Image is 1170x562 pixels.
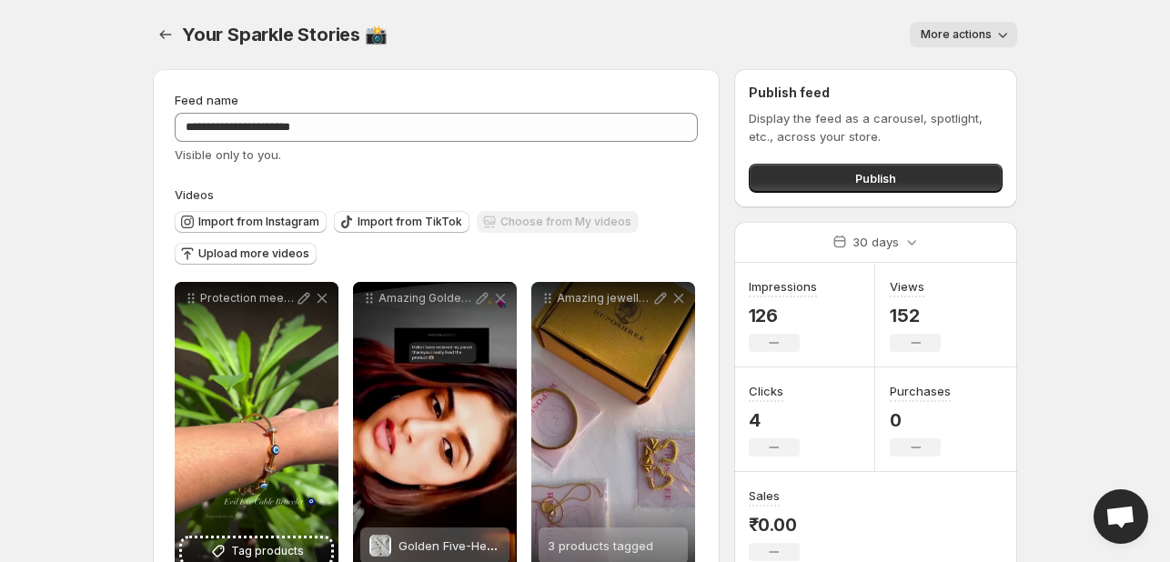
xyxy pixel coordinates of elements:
[890,277,924,296] h3: Views
[557,291,651,306] p: Amazing jewellery sets from ruposhreein Coupon Code SHUBH15 Discount 15 OFF Valid on All products...
[334,211,469,233] button: Import from TikTok
[398,538,747,553] span: Golden Five-Heart Lariat Necklace – Layered Love Statement
[890,382,951,400] h3: Purchases
[910,22,1017,47] button: More actions
[175,147,281,162] span: Visible only to you.
[749,487,780,505] h3: Sales
[175,93,238,107] span: Feed name
[198,246,309,261] span: Upload more videos
[358,215,462,229] span: Import from TikTok
[749,514,800,536] p: ₹0.00
[175,243,317,265] button: Upload more videos
[182,24,388,45] span: Your Sparkle Stories 📸
[231,542,304,560] span: Tag products
[749,277,817,296] h3: Impressions
[175,211,327,233] button: Import from Instagram
[749,409,800,431] p: 4
[749,109,1003,146] p: Display the feed as a carousel, spotlight, etc., across your store.
[749,382,783,400] h3: Clicks
[852,233,899,251] p: 30 days
[175,187,214,202] span: Videos
[855,169,896,187] span: Publish
[749,84,1003,102] h2: Publish feed
[198,215,319,229] span: Import from Instagram
[921,27,992,42] span: More actions
[749,305,817,326] p: 126
[890,305,941,326] p: 152
[200,291,295,306] p: Protection meets style Our Evil Eye Bracelet isnt just a trend its a symbol of positivity power t...
[749,164,1003,193] button: Publish
[378,291,473,306] p: Amazing Golden Five Heart Neckchain
[548,538,653,553] span: 3 products tagged
[890,409,951,431] p: 0
[153,22,178,47] button: Settings
[1094,489,1148,544] div: Open chat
